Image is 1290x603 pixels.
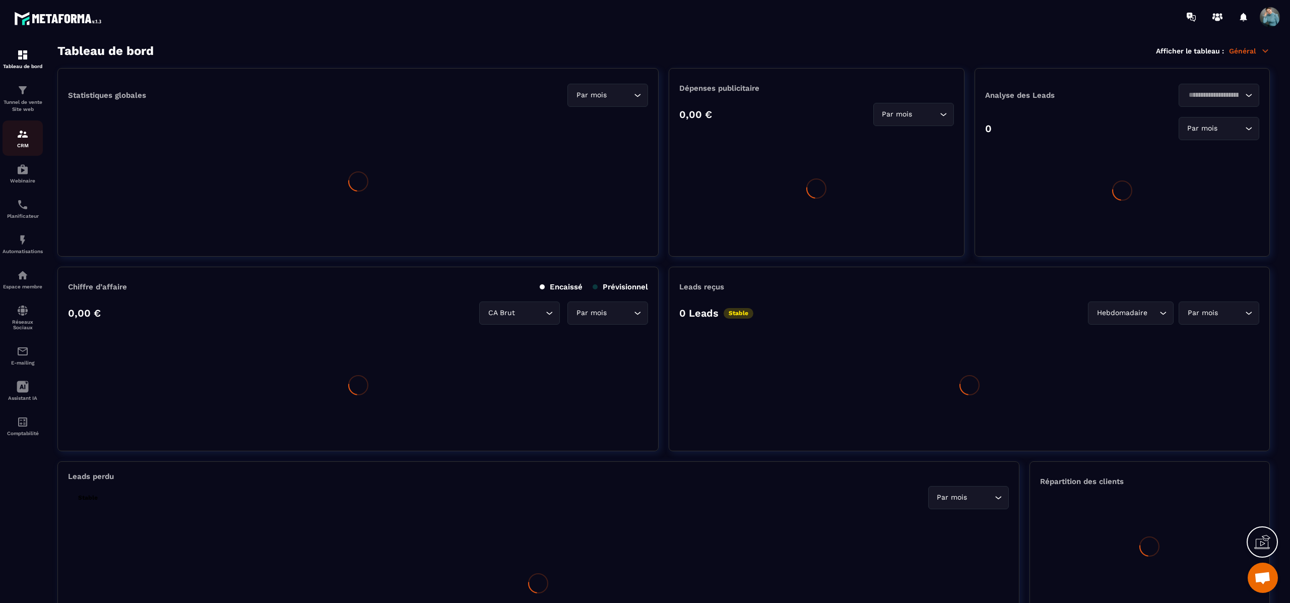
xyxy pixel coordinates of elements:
[68,472,114,481] p: Leads perdu
[3,319,43,330] p: Réseaux Sociaux
[1088,302,1174,325] div: Search for option
[970,492,992,503] input: Search for option
[574,90,609,101] span: Par mois
[3,191,43,226] a: schedulerschedulerPlanificateur
[1156,47,1224,55] p: Afficher le tableau :
[724,308,753,319] p: Stable
[679,282,724,291] p: Leads reçus
[1149,308,1157,319] input: Search for option
[3,178,43,184] p: Webinaire
[17,163,29,175] img: automations
[3,431,43,436] p: Comptabilité
[3,408,43,444] a: accountantaccountantComptabilité
[1185,123,1220,134] span: Par mois
[68,282,127,291] p: Chiffre d’affaire
[985,91,1122,100] p: Analyse des Leads
[68,307,101,319] p: 0,00 €
[3,373,43,408] a: Assistant IA
[567,84,648,107] div: Search for option
[17,305,29,317] img: social-network
[17,345,29,357] img: email
[915,109,937,120] input: Search for option
[17,128,29,140] img: formation
[3,156,43,191] a: automationsautomationsWebinaire
[3,360,43,366] p: E-mailing
[1179,84,1259,107] div: Search for option
[17,49,29,61] img: formation
[567,302,648,325] div: Search for option
[935,492,970,503] span: Par mois
[609,90,631,101] input: Search for option
[574,308,609,319] span: Par mois
[479,302,560,325] div: Search for option
[873,103,954,126] div: Search for option
[1220,308,1243,319] input: Search for option
[1248,563,1278,593] div: Ouvrir le chat
[17,234,29,246] img: automations
[1179,117,1259,140] div: Search for option
[540,282,583,291] p: Encaissé
[1185,90,1243,101] input: Search for option
[517,308,543,319] input: Search for option
[17,416,29,428] img: accountant
[3,120,43,156] a: formationformationCRM
[679,108,712,120] p: 0,00 €
[928,486,1009,509] div: Search for option
[3,284,43,289] p: Espace membre
[57,44,154,58] h3: Tableau de bord
[17,269,29,281] img: automations
[679,84,953,93] p: Dépenses publicitaire
[14,9,105,28] img: logo
[3,338,43,373] a: emailemailE-mailing
[1229,46,1270,55] p: Général
[1185,308,1220,319] span: Par mois
[3,77,43,120] a: formationformationTunnel de vente Site web
[985,123,992,135] p: 0
[3,249,43,254] p: Automatisations
[17,199,29,211] img: scheduler
[3,41,43,77] a: formationformationTableau de bord
[679,307,719,319] p: 0 Leads
[17,84,29,96] img: formation
[3,64,43,69] p: Tableau de bord
[3,213,43,219] p: Planificateur
[593,282,648,291] p: Prévisionnel
[3,226,43,262] a: automationsautomationsAutomatisations
[3,297,43,338] a: social-networksocial-networkRéseaux Sociaux
[486,308,517,319] span: CA Brut
[1179,302,1259,325] div: Search for option
[3,143,43,148] p: CRM
[3,395,43,401] p: Assistant IA
[1094,308,1149,319] span: Hebdomadaire
[880,109,915,120] span: Par mois
[1220,123,1243,134] input: Search for option
[3,99,43,113] p: Tunnel de vente Site web
[68,91,146,100] p: Statistiques globales
[73,493,103,503] p: Stable
[1040,477,1259,486] p: Répartition des clients
[3,262,43,297] a: automationsautomationsEspace membre
[609,308,631,319] input: Search for option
